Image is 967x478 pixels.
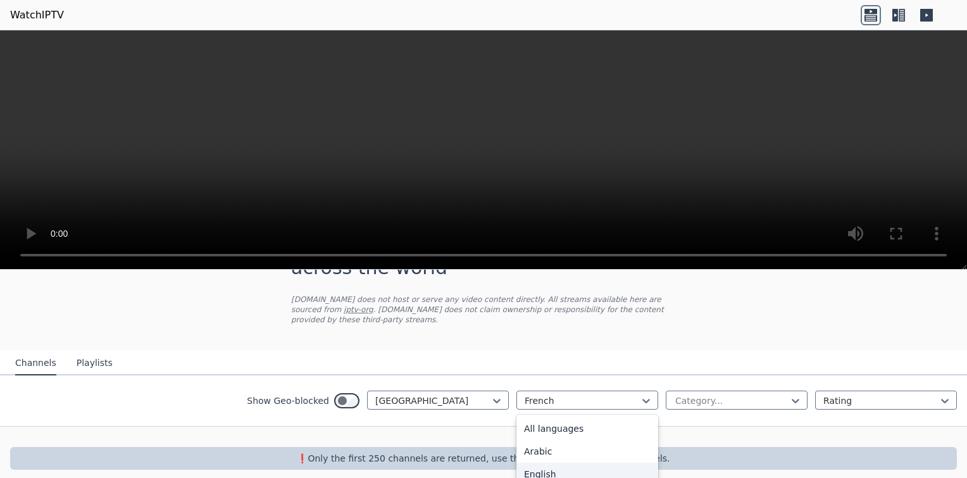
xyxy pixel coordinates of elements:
a: iptv-org [344,305,373,314]
label: Show Geo-blocked [247,394,329,407]
p: ❗️Only the first 250 channels are returned, use the filters to narrow down channels. [15,452,952,465]
div: Arabic [516,440,658,463]
button: Channels [15,351,56,375]
div: All languages [516,417,658,440]
p: [DOMAIN_NAME] does not host or serve any video content directly. All streams available here are s... [291,294,676,325]
button: Playlists [77,351,113,375]
a: WatchIPTV [10,8,64,23]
